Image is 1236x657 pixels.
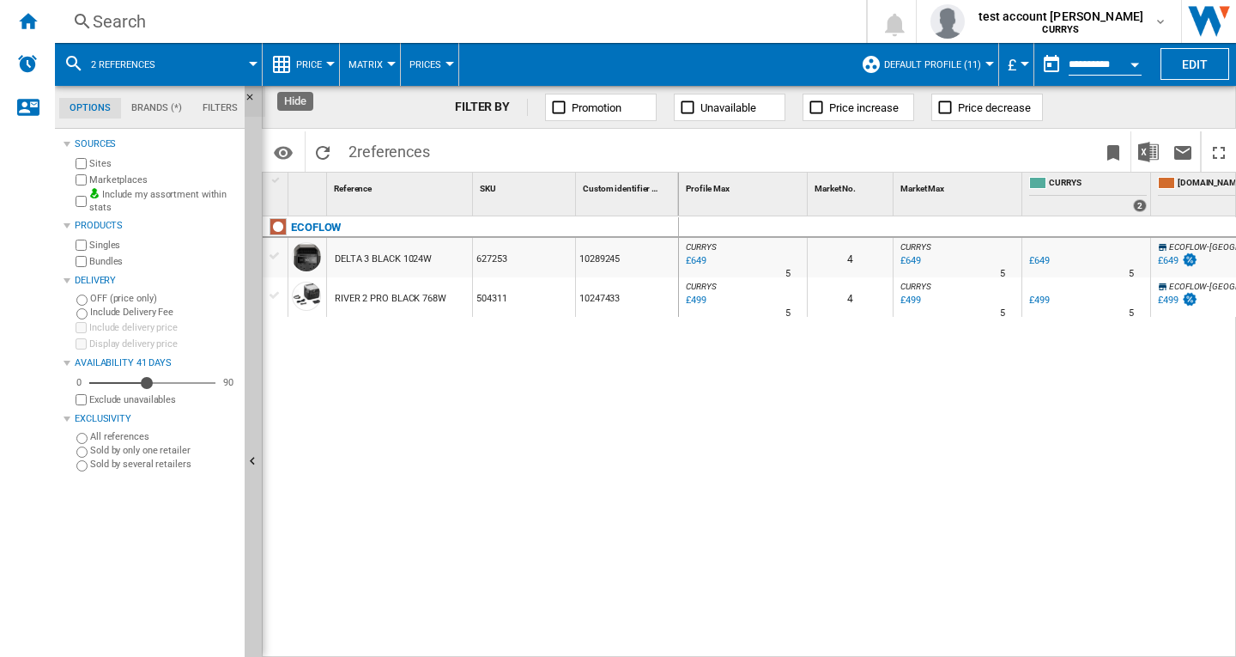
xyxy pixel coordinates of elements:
div: £649 [1158,255,1178,266]
input: Display delivery price [76,338,87,350]
div: Click to filter on that brand [291,217,341,238]
span: test account [PERSON_NAME] [978,8,1144,25]
span: 2 [340,131,439,167]
button: Maximize [1202,131,1236,172]
span: 2 references [91,59,155,70]
div: SKU Sort None [476,173,575,199]
div: Delivery Time : 5 days [1000,305,1005,322]
div: Last updated : Thursday, 11 September 2025 04:50 [898,292,921,309]
div: Default profile (11) [861,43,990,86]
img: excel-24x24.png [1138,142,1159,162]
button: Default profile (11) [884,43,990,86]
button: Price [296,43,330,86]
span: Market No. [815,184,856,193]
label: Bundles [89,255,238,268]
span: Market Max [900,184,944,193]
div: 627253 [473,238,575,277]
div: Market Max Sort None [897,173,1021,199]
input: All references [76,433,88,444]
button: Prices [409,43,450,86]
label: OFF (price only) [90,292,238,305]
img: promotionV3.png [1181,252,1198,267]
div: 0 [72,376,86,389]
label: Sites [89,157,238,170]
span: CURRYS [686,242,716,252]
img: promotionV3.png [1181,292,1198,307]
div: Availability 41 Days [75,356,238,370]
label: Singles [89,239,238,252]
div: Delivery Time : 5 days [1000,265,1005,283]
div: Market No. Sort None [811,173,893,199]
div: FILTER BY [455,99,528,116]
button: Matrix [348,43,391,86]
div: Custom identifier Sort None [579,173,678,199]
span: Reference [334,184,372,193]
input: Include delivery price [76,322,87,333]
div: Sort None [682,173,807,199]
span: Custom identifier [583,184,650,193]
div: Price [271,43,330,86]
button: Download in Excel [1131,131,1166,172]
button: Edit [1160,48,1229,80]
label: Exclude unavailables [89,393,238,406]
div: 2 offers sold by CURRYS [1133,199,1147,212]
div: CURRYS 2 offers sold by CURRYS [1026,173,1150,216]
span: Matrix [348,59,383,70]
button: £ [1008,43,1025,86]
span: Prices [409,59,441,70]
img: alerts-logo.svg [17,53,38,74]
button: md-calendar [1034,47,1069,82]
button: Unavailable [674,94,785,121]
div: RIVER 2 PRO BLACK 768W [335,279,446,319]
div: Sort None [811,173,893,199]
div: Delivery Time : 5 days [785,265,791,283]
md-menu: Currency [999,43,1034,86]
div: Delivery Time : 5 days [1129,265,1134,283]
div: Delivery Time : 5 days [1129,305,1134,322]
span: SKU [480,184,496,193]
input: Sites [76,158,87,169]
div: £499 [1029,295,1050,306]
div: Sort None [579,173,678,199]
div: Delivery [75,274,238,288]
span: Promotion [572,101,621,114]
input: Include my assortment within stats [76,191,87,212]
div: Profile Max Sort None [682,173,807,199]
span: Price [296,59,322,70]
div: 90 [219,376,238,389]
div: Last updated : Thursday, 11 September 2025 05:29 [898,252,921,270]
label: Display delivery price [89,338,238,350]
div: Sort None [292,173,326,199]
button: Hide [245,86,265,117]
button: Bookmark this report [1096,131,1130,172]
input: Display delivery price [76,394,87,405]
div: £499 [1155,292,1198,309]
label: Include my assortment within stats [89,188,238,215]
img: profile.jpg [930,4,965,39]
input: Sold by only one retailer [76,447,88,458]
span: CURRYS [900,242,930,252]
span: Profile Max [686,184,730,193]
div: Sort None [476,173,575,199]
input: Sold by several retailers [76,460,88,471]
div: Delivery Time : 5 days [785,305,791,322]
button: Send this report by email [1166,131,1200,172]
input: Marketplaces [76,174,87,186]
div: 504311 [473,277,575,317]
span: CURRYS [686,282,716,291]
div: DELTA 3 BLACK 1024W [335,240,432,279]
span: Default profile (11) [884,59,981,70]
div: Search [93,9,821,33]
div: Last updated : Thursday, 11 September 2025 05:29 [683,252,706,270]
md-tab-item: Options [59,98,121,119]
input: OFF (price only) [76,295,88,306]
span: CURRYS [1049,177,1147,192]
b: CURRYS [1042,24,1079,35]
md-tab-item: Filters [192,98,248,119]
div: Exclusivity [75,412,238,426]
div: 4 [808,238,893,277]
div: £499 [1158,295,1178,306]
div: Sources [75,137,238,151]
